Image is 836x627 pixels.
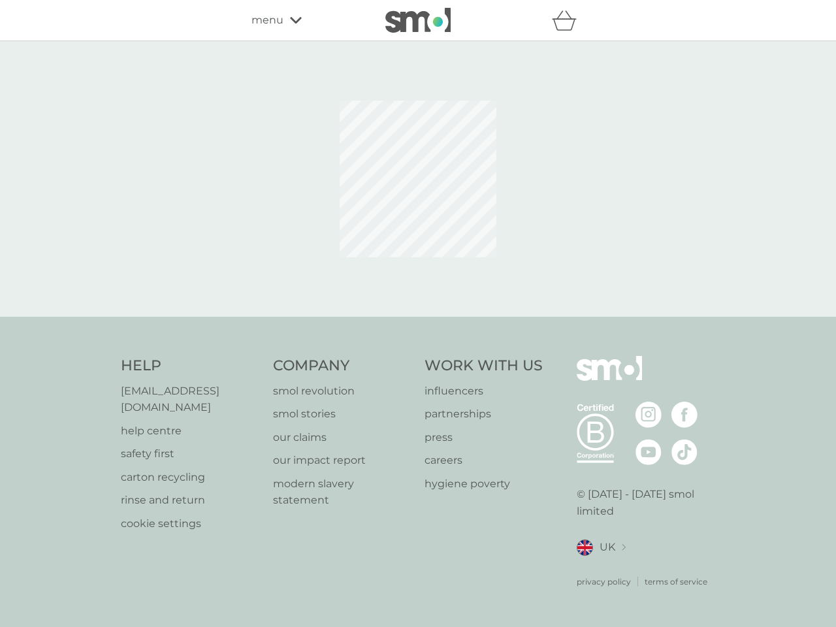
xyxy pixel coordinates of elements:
a: modern slavery statement [273,475,412,509]
img: smol [577,356,642,400]
img: visit the smol Youtube page [635,439,662,465]
a: help centre [121,423,260,440]
h4: Help [121,356,260,376]
img: smol [385,8,451,33]
a: hygiene poverty [425,475,543,492]
img: visit the smol Tiktok page [671,439,698,465]
a: careers [425,452,543,469]
a: smol revolution [273,383,412,400]
a: influencers [425,383,543,400]
a: [EMAIL_ADDRESS][DOMAIN_NAME] [121,383,260,416]
div: basket [552,7,585,33]
a: our claims [273,429,412,446]
span: UK [600,539,615,556]
span: menu [251,12,283,29]
p: © [DATE] - [DATE] smol limited [577,486,716,519]
a: safety first [121,445,260,462]
img: visit the smol Instagram page [635,402,662,428]
img: select a new location [622,544,626,551]
a: smol stories [273,406,412,423]
a: our impact report [273,452,412,469]
img: UK flag [577,539,593,556]
a: cookie settings [121,515,260,532]
a: terms of service [645,575,707,588]
a: rinse and return [121,492,260,509]
a: carton recycling [121,469,260,486]
img: visit the smol Facebook page [671,402,698,428]
h4: Company [273,356,412,376]
a: partnerships [425,406,543,423]
h4: Work With Us [425,356,543,376]
a: privacy policy [577,575,631,588]
a: press [425,429,543,446]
